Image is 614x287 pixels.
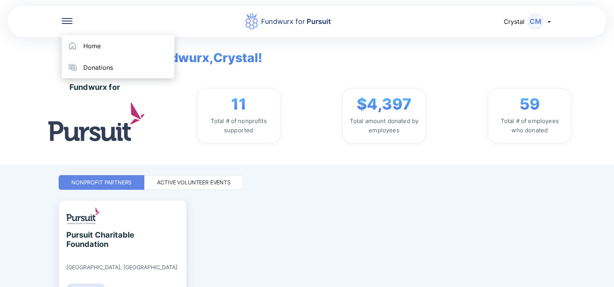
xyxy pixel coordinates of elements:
div: Total amount donated by employees [349,116,419,135]
div: CM [528,14,543,29]
span: Pursuit [305,17,331,25]
div: [GEOGRAPHIC_DATA], [GEOGRAPHIC_DATA] [66,264,177,271]
div: Donations [83,64,113,71]
div: Nonprofit Partners [71,179,132,186]
span: 59 [520,95,540,113]
span: 11 [231,95,246,113]
div: Home [83,42,101,50]
span: Crystal [504,18,525,25]
div: Pursuit Charitable Foundation [66,230,137,249]
div: Fundwurx for [261,16,331,27]
div: Total # of nonprofits supported [204,116,274,135]
div: Total # of employees who donated [494,116,565,135]
span: $4,397 [357,95,412,113]
img: logo.jpg [48,103,145,141]
div: Active Volunteer Events [157,179,231,186]
div: Fundwurx for [69,83,120,92]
